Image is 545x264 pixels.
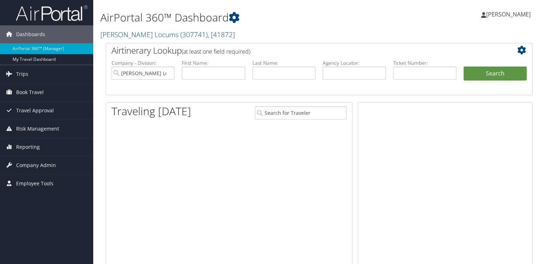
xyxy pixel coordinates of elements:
span: ( 307741 ) [180,30,208,39]
span: Trips [16,65,28,83]
a: [PERSON_NAME] Locums [100,30,235,39]
span: Reporting [16,138,40,156]
span: Travel Approval [16,102,54,119]
label: Last Name: [252,59,316,67]
input: Search for Traveler [255,106,347,119]
span: Risk Management [16,120,59,138]
a: [PERSON_NAME] [481,4,538,25]
span: Company Admin [16,156,56,174]
span: Employee Tools [16,175,53,192]
h2: Airtinerary Lookup [112,44,491,57]
h1: Traveling [DATE] [112,104,191,119]
span: [PERSON_NAME] [486,10,531,18]
label: Agency Locator: [323,59,386,67]
span: Book Travel [16,83,44,101]
span: (at least one field required) [182,48,250,55]
img: airportal-logo.png [16,5,87,21]
span: Dashboards [16,25,45,43]
label: First Name: [182,59,245,67]
label: Ticket Number: [393,59,456,67]
button: Search [464,67,527,81]
label: Company - Division: [112,59,175,67]
span: , [ 41872 ] [208,30,235,39]
h1: AirPortal 360™ Dashboard [100,10,392,25]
